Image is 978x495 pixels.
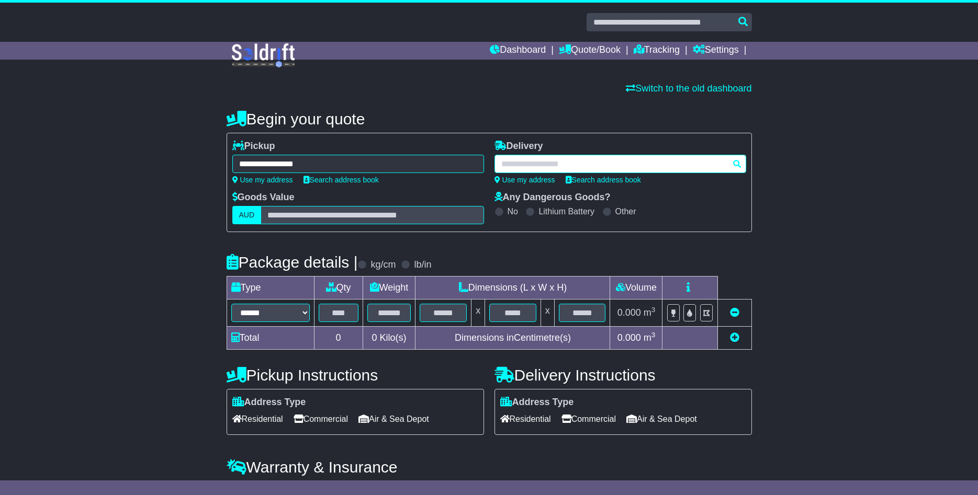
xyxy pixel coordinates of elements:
td: x [541,300,554,327]
a: Switch to the old dashboard [626,83,751,94]
label: Other [615,206,636,216]
label: Any Dangerous Goods? [494,192,611,203]
label: kg/cm [370,259,396,271]
span: Commercial [294,411,348,427]
span: Commercial [561,411,616,427]
label: Address Type [500,397,574,408]
td: Dimensions (L x W x H) [415,277,610,300]
typeahead: Please provide city [494,155,746,173]
td: Dimensions in Centimetre(s) [415,327,610,350]
a: Search address book [303,176,379,184]
label: Pickup [232,141,275,152]
span: 0.000 [617,332,641,343]
a: Tracking [634,42,680,60]
td: Total [227,327,314,350]
label: AUD [232,206,262,224]
label: lb/in [414,259,431,271]
a: Quote/Book [559,42,621,60]
span: Residential [500,411,551,427]
span: m [644,307,656,318]
h4: Warranty & Insurance [227,458,752,476]
span: 0.000 [617,307,641,318]
a: Settings [693,42,739,60]
td: Weight [363,277,415,300]
label: Lithium Battery [538,206,594,216]
a: Use my address [232,176,293,184]
td: x [471,300,485,327]
span: Air & Sea Depot [626,411,697,427]
sup: 3 [651,331,656,339]
td: 0 [314,327,363,350]
td: Qty [314,277,363,300]
h4: Pickup Instructions [227,366,484,384]
a: Dashboard [490,42,546,60]
a: Add new item [730,332,739,343]
label: Goods Value [232,192,295,203]
a: Search address book [566,176,641,184]
h4: Package details | [227,254,358,271]
span: Air & Sea Depot [358,411,429,427]
a: Use my address [494,176,555,184]
label: No [508,206,518,216]
label: Delivery [494,141,543,152]
label: Address Type [232,397,306,408]
td: Volume [610,277,662,300]
span: m [644,332,656,343]
span: Residential [232,411,283,427]
h4: Begin your quote [227,110,752,128]
span: 0 [372,332,377,343]
td: Kilo(s) [363,327,415,350]
sup: 3 [651,306,656,314]
a: Remove this item [730,307,739,318]
h4: Delivery Instructions [494,366,752,384]
td: Type [227,277,314,300]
